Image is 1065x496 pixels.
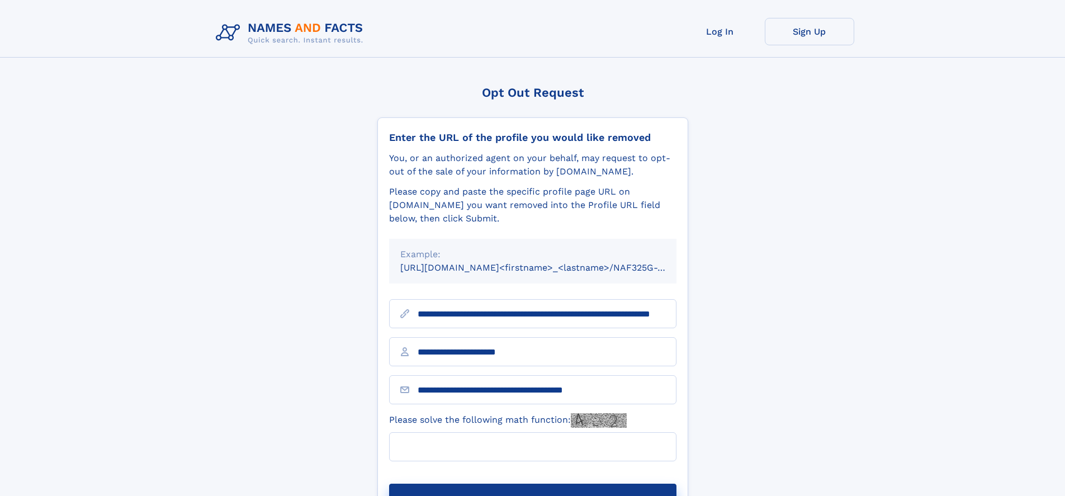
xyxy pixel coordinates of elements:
div: Enter the URL of the profile you would like removed [389,131,676,144]
div: Opt Out Request [377,86,688,100]
div: Please copy and paste the specific profile page URL on [DOMAIN_NAME] you want removed into the Pr... [389,185,676,225]
a: Log In [675,18,765,45]
div: You, or an authorized agent on your behalf, may request to opt-out of the sale of your informatio... [389,152,676,178]
label: Please solve the following math function: [389,413,627,428]
small: [URL][DOMAIN_NAME]<firstname>_<lastname>/NAF325G-xxxxxxxx [400,262,698,273]
a: Sign Up [765,18,854,45]
img: Logo Names and Facts [211,18,372,48]
div: Example: [400,248,665,261]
